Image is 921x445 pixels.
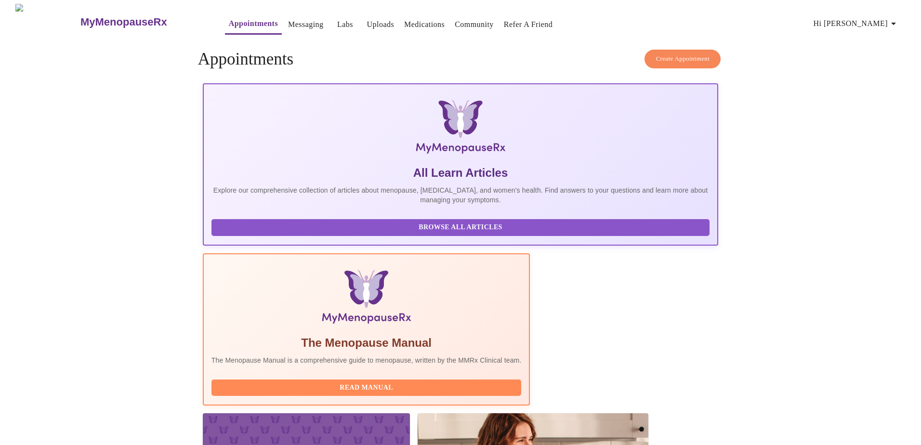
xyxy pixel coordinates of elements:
[261,270,472,327] img: Menopause Manual
[79,5,205,39] a: MyMenopauseRx
[289,100,632,157] img: MyMenopauseRx Logo
[455,18,494,31] a: Community
[810,14,903,33] button: Hi [PERSON_NAME]
[211,185,710,205] p: Explore our comprehensive collection of articles about menopause, [MEDICAL_DATA], and women's hea...
[211,355,522,365] p: The Menopause Manual is a comprehensive guide to menopause, written by the MMRx Clinical team.
[367,18,395,31] a: Uploads
[211,165,710,181] h5: All Learn Articles
[363,15,398,34] button: Uploads
[211,380,522,396] button: Read Manual
[504,18,553,31] a: Refer a Friend
[400,15,448,34] button: Medications
[814,17,899,30] span: Hi [PERSON_NAME]
[80,16,167,28] h3: MyMenopauseRx
[211,222,712,231] a: Browse All Articles
[211,335,522,351] h5: The Menopause Manual
[211,383,524,391] a: Read Manual
[221,222,700,234] span: Browse All Articles
[451,15,498,34] button: Community
[211,219,710,236] button: Browse All Articles
[404,18,445,31] a: Medications
[645,50,721,68] button: Create Appointment
[225,14,282,35] button: Appointments
[15,4,79,40] img: MyMenopauseRx Logo
[221,382,512,394] span: Read Manual
[198,50,723,69] h4: Appointments
[330,15,361,34] button: Labs
[288,18,323,31] a: Messaging
[337,18,353,31] a: Labs
[284,15,327,34] button: Messaging
[500,15,557,34] button: Refer a Friend
[656,53,710,65] span: Create Appointment
[229,17,278,30] a: Appointments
